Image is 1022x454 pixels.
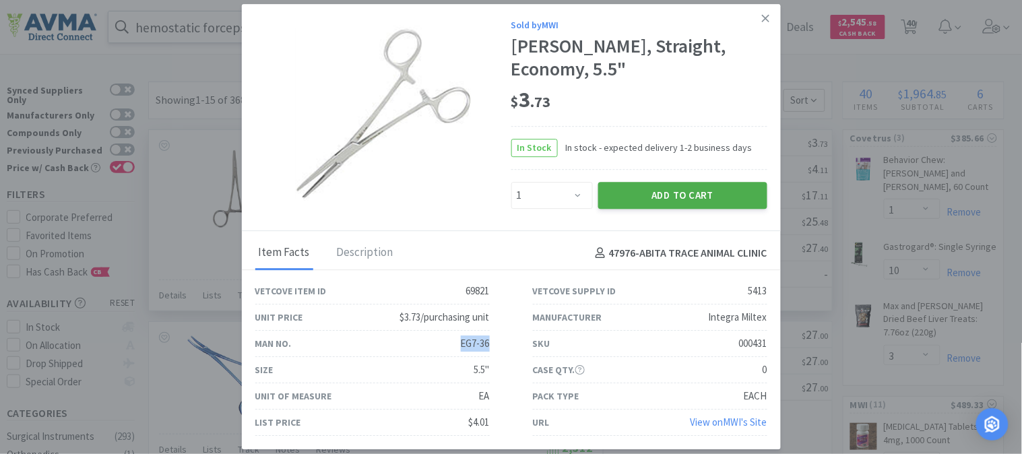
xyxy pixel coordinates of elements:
[533,415,550,430] div: URL
[739,336,767,352] div: 000431
[512,139,557,156] span: In Stock
[255,336,292,351] div: Man No.
[533,389,579,403] div: Pack Type
[533,362,585,377] div: Case Qty.
[296,26,471,201] img: 0933b37ddffa4eb4a028a212ab718877_5413.png
[474,362,490,379] div: 5.5"
[255,236,313,270] div: Item Facts
[598,182,767,209] button: Add to Cart
[511,18,767,32] div: Sold by MWI
[533,284,616,298] div: Vetcove Supply ID
[511,36,767,81] div: [PERSON_NAME], Straight, Economy, 5.5"
[558,141,753,156] span: In stock - expected delivery 1-2 business days
[461,336,490,352] div: EG7-36
[400,310,490,326] div: $3.73/purchasing unit
[466,284,490,300] div: 69821
[533,310,602,325] div: Manufacturer
[976,408,1009,441] div: Open Intercom Messenger
[533,336,550,351] div: SKU
[748,284,767,300] div: 5413
[691,416,767,429] a: View onMWI's Site
[531,92,551,111] span: . 73
[511,92,519,111] span: $
[255,284,327,298] div: Vetcove Item ID
[255,362,274,377] div: Size
[255,389,332,403] div: Unit of Measure
[590,245,767,262] h4: 47976 - ABITA TRACE ANIMAL CLINIC
[511,86,551,113] span: 3
[763,362,767,379] div: 0
[333,236,397,270] div: Description
[255,310,303,325] div: Unit Price
[479,389,490,405] div: EA
[744,389,767,405] div: EACH
[709,310,767,326] div: Integra Miltex
[255,415,301,430] div: List Price
[469,415,490,431] div: $4.01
